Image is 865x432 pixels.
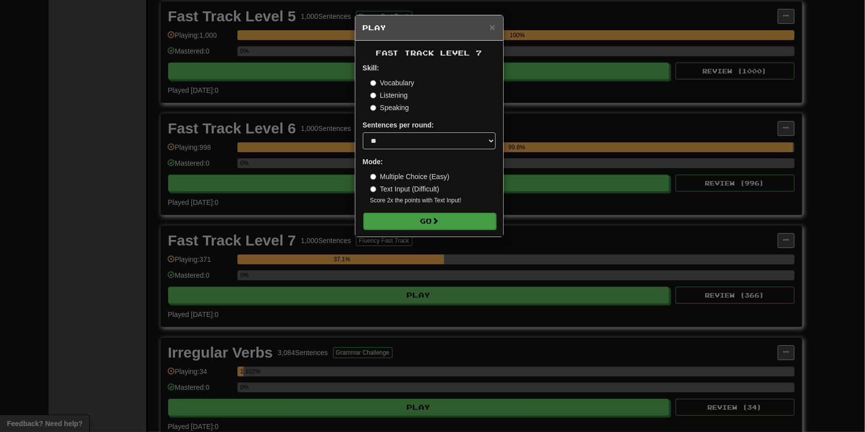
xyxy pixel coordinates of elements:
input: Listening [370,92,377,99]
strong: Skill: [363,64,379,72]
label: Sentences per round: [363,120,434,130]
small: Score 2x the points with Text Input ! [370,196,496,205]
label: Vocabulary [370,78,414,88]
button: Close [489,22,495,32]
span: Fast Track Level 7 [376,49,482,57]
input: Multiple Choice (Easy) [370,174,377,180]
h5: Play [363,23,496,33]
label: Text Input (Difficult) [370,184,440,194]
span: × [489,21,495,33]
input: Speaking [370,105,377,111]
button: Go [363,213,496,230]
input: Vocabulary [370,80,377,86]
label: Multiple Choice (Easy) [370,172,450,182]
input: Text Input (Difficult) [370,186,377,192]
label: Listening [370,90,408,100]
label: Speaking [370,103,409,113]
strong: Mode: [363,158,383,166]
